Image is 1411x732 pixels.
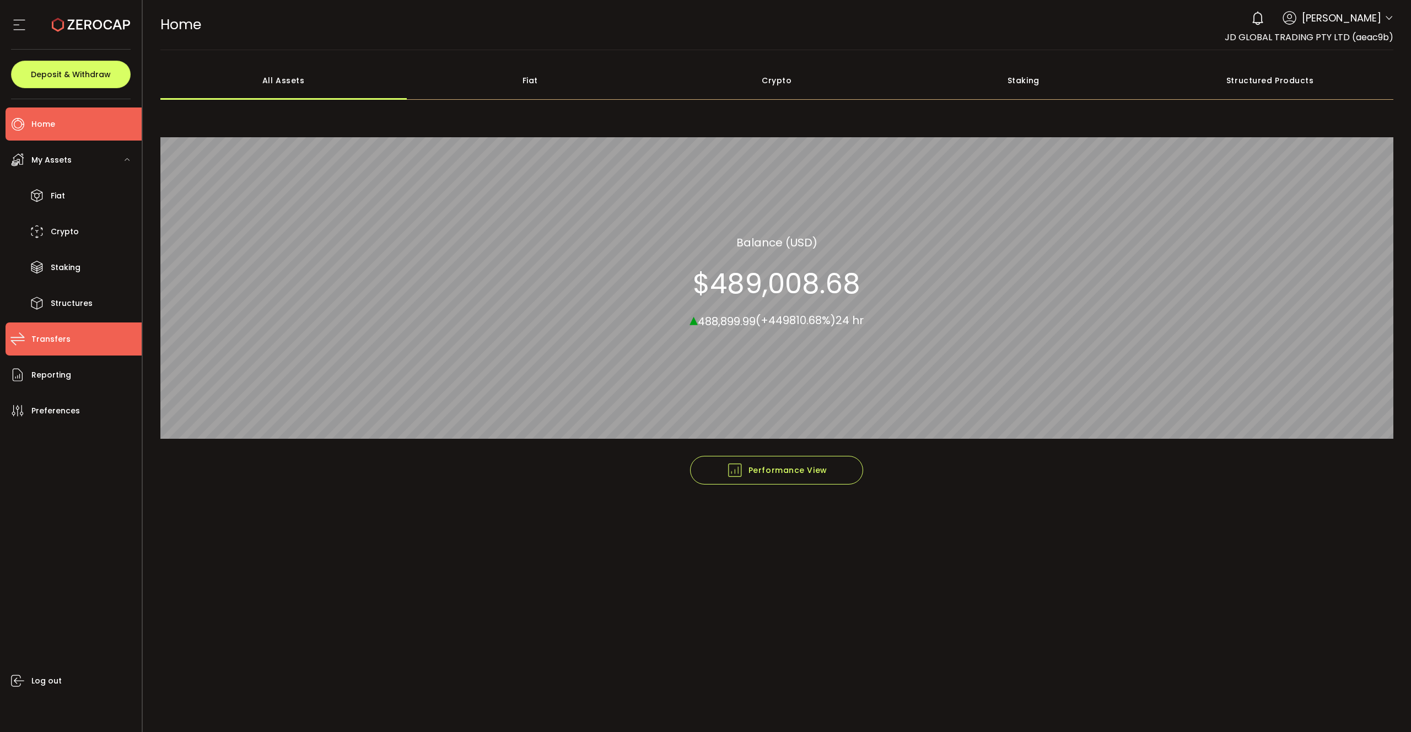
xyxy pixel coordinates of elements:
[31,71,111,78] span: Deposit & Withdraw
[1302,10,1381,25] span: [PERSON_NAME]
[31,116,55,132] span: Home
[160,15,201,34] span: Home
[160,61,407,100] div: All Assets
[654,61,901,100] div: Crypto
[51,224,79,240] span: Crypto
[31,331,71,347] span: Transfers
[407,61,654,100] div: Fiat
[31,152,72,168] span: My Assets
[51,260,80,276] span: Staking
[51,295,93,311] span: Structures
[690,307,698,331] span: ▴
[698,313,756,329] span: 488,899.99
[51,188,65,204] span: Fiat
[1147,61,1394,100] div: Structured Products
[756,313,836,328] span: (+449810.68%)
[1225,31,1393,44] span: JD GLOBAL TRADING PTY LTD (aeac9b)
[690,456,863,485] button: Performance View
[31,673,62,689] span: Log out
[31,367,71,383] span: Reporting
[31,403,80,419] span: Preferences
[726,462,827,478] span: Performance View
[900,61,1147,100] div: Staking
[836,313,864,328] span: 24 hr
[1280,613,1411,732] iframe: Chat Widget
[736,234,817,250] section: Balance (USD)
[11,61,131,88] button: Deposit & Withdraw
[693,267,860,300] section: $489,008.68
[1280,613,1411,732] div: 聊天小组件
